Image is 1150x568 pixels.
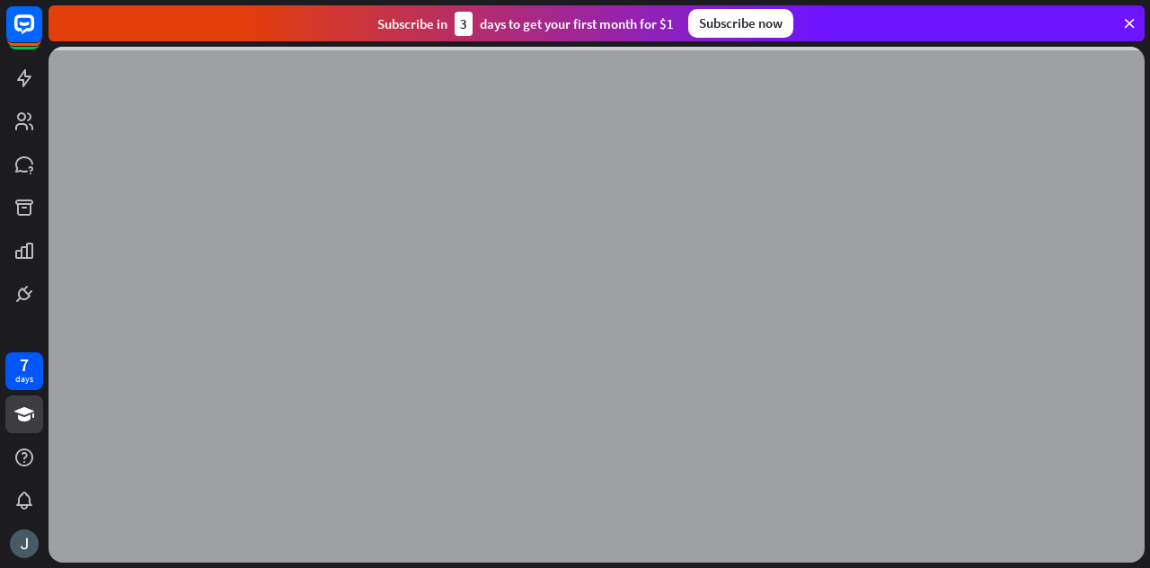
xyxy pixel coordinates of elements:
[15,373,33,386] div: days
[688,9,793,38] div: Subscribe now
[5,352,43,390] a: 7 days
[455,12,473,36] div: 3
[20,357,29,373] div: 7
[377,12,674,36] div: Subscribe in days to get your first month for $1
